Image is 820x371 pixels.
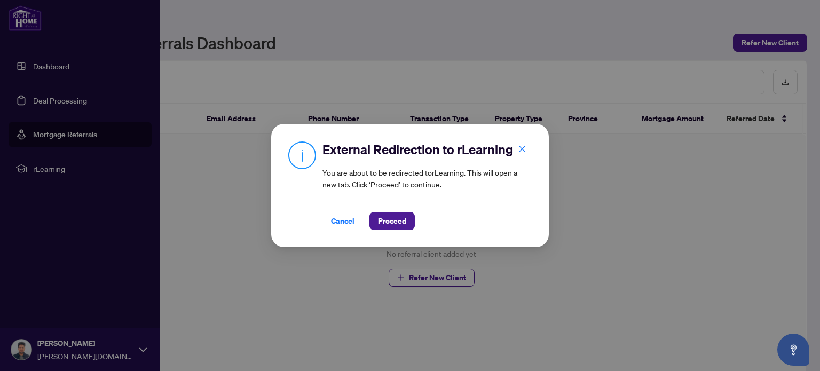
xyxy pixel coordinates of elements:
h2: External Redirection to rLearning [322,141,532,158]
div: You are about to be redirected to rLearning . This will open a new tab. Click ‘Proceed’ to continue. [322,141,532,230]
button: Proceed [369,212,415,230]
button: Cancel [322,212,363,230]
button: Open asap [777,334,809,366]
span: close [518,145,526,153]
span: Cancel [331,212,354,230]
span: Proceed [378,212,406,230]
img: Info Icon [288,141,316,169]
